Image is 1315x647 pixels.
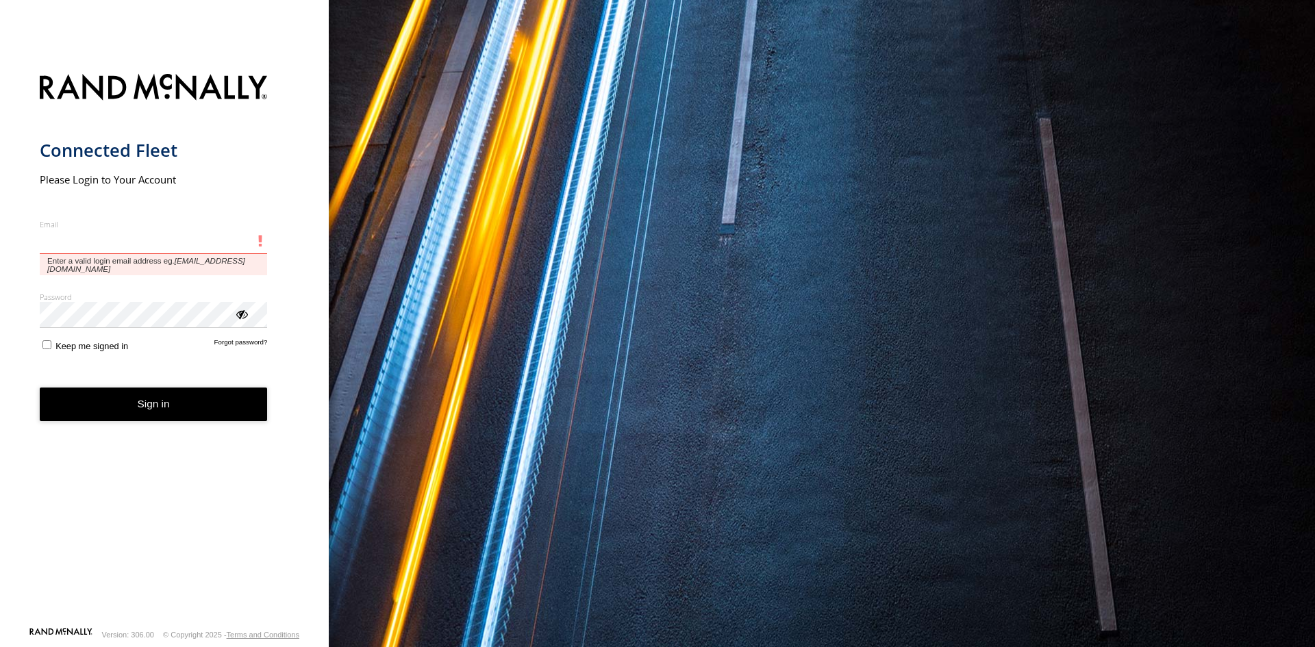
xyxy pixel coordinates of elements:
label: Password [40,292,268,302]
div: © Copyright 2025 - [163,631,299,639]
span: Enter a valid login email address eg. [40,254,268,275]
div: ViewPassword [234,307,248,320]
label: Email [40,219,268,229]
img: Rand McNally [40,71,268,106]
h2: Please Login to Your Account [40,173,268,186]
a: Forgot password? [214,338,268,351]
h1: Connected Fleet [40,139,268,162]
button: Sign in [40,388,268,421]
form: main [40,66,290,626]
input: Keep me signed in [42,340,51,349]
span: Keep me signed in [55,341,128,351]
a: Visit our Website [29,628,92,642]
div: Version: 306.00 [102,631,154,639]
a: Terms and Conditions [227,631,299,639]
em: [EMAIL_ADDRESS][DOMAIN_NAME] [47,257,245,273]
